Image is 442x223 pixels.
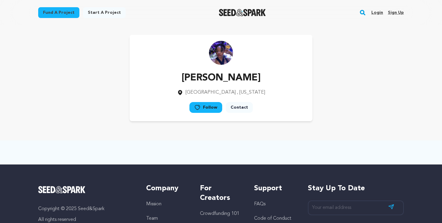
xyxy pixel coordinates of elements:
a: Code of Conduct [254,216,291,221]
span: [GEOGRAPHIC_DATA] [186,90,236,95]
h5: For Creators [200,184,242,203]
a: Contact [226,102,253,113]
p: Copyright © 2025 Seed&Spark [38,205,134,212]
a: Follow [189,102,222,113]
p: [PERSON_NAME] [177,71,265,85]
img: Seed&Spark Logo [38,186,85,193]
img: Seed&Spark Logo Dark Mode [219,9,266,16]
a: Seed&Spark Homepage [38,186,134,193]
h5: Support [254,184,296,193]
a: Team [146,216,158,221]
span: , [US_STATE] [237,90,265,95]
a: Sign up [388,8,404,17]
a: Crowdfunding 101 [200,211,239,216]
a: Login [371,8,383,17]
a: Seed&Spark Homepage [219,9,266,16]
h5: Company [146,184,188,193]
input: Your email address [308,200,404,215]
a: Mission [146,202,161,206]
img: https://seedandspark-static.s3.us-east-2.amazonaws.com/images/User/002/311/504/medium/06e88846d25... [209,41,233,65]
a: FAQs [254,202,266,206]
h5: Stay up to date [308,184,404,193]
a: Fund a project [38,7,79,18]
a: Start a project [83,7,126,18]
